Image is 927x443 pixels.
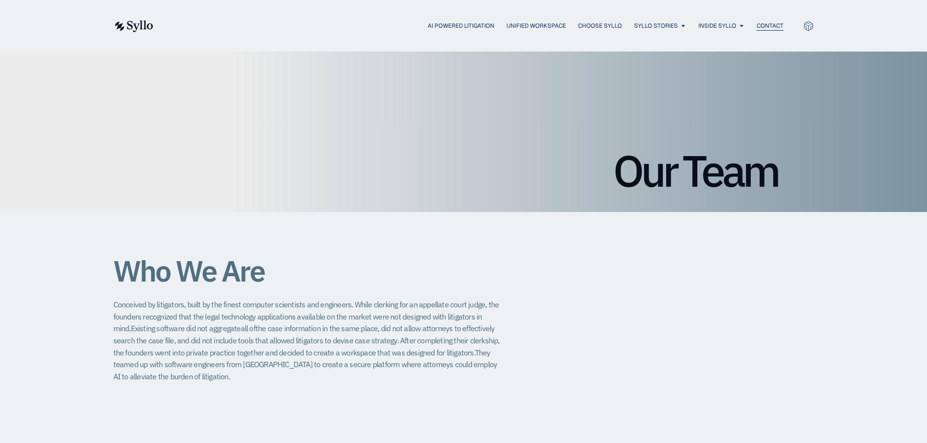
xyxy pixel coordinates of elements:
a: Contact [757,21,783,30]
a: Choose Syllo [578,21,622,30]
a: Unified Workspace [507,21,566,30]
h1: Who We Are [113,255,503,287]
span: After completing their clerkship, the founders went into private practice together and decided to... [113,336,500,357]
div: Menu Toggle [173,21,783,31]
img: syllo [113,20,153,32]
span: Existing software did not aggregate [131,323,241,333]
span: Conceived by litigators, built by the finest computer scientists and engineers. While clerking fo... [113,300,499,333]
span: They teamed up with software engineers from [GEOGRAPHIC_DATA] to create a secure platform where a... [113,348,497,381]
span: the case information in the same place, did not allow attorneys to effectively search the case fi... [113,323,495,345]
a: Syllo Stories [634,21,678,30]
a: Inside Syllo [698,21,736,30]
nav: Menu [173,21,783,31]
h1: Our Team [150,149,778,193]
a: AI Powered Litigation [428,21,494,30]
span: all of [241,323,255,333]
